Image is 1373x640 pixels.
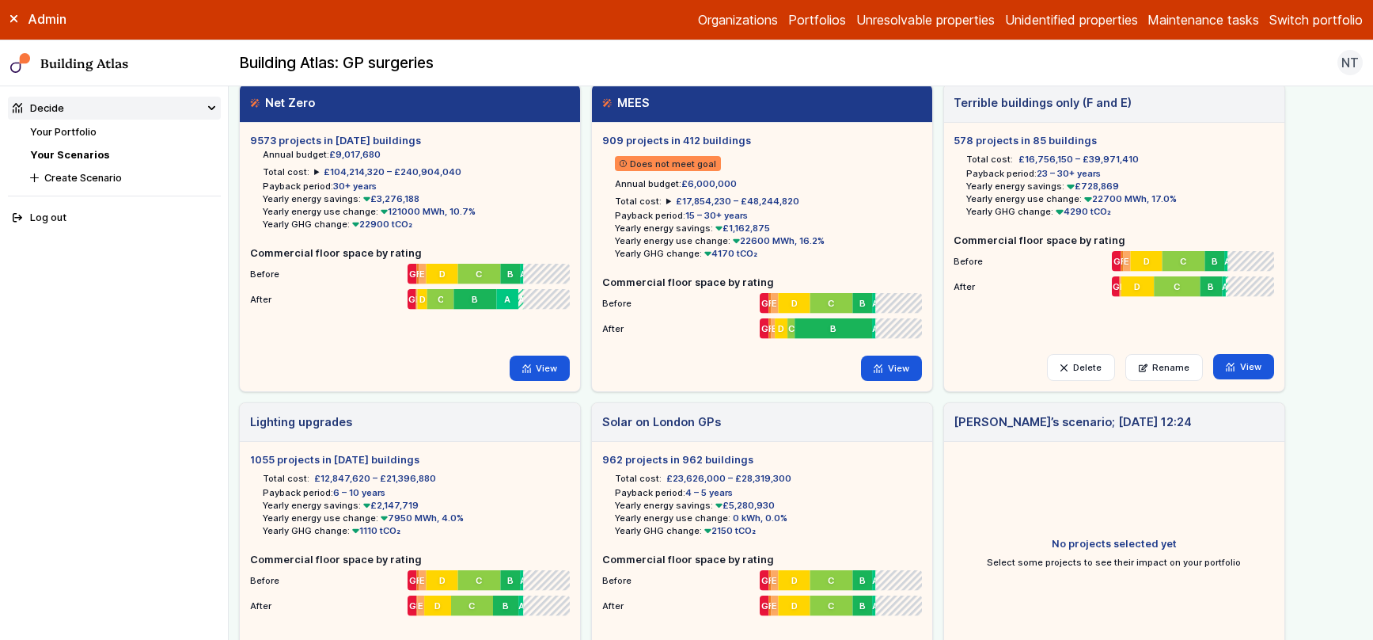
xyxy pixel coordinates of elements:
span: F [417,574,419,587]
span: G [409,268,415,280]
span: A [1224,255,1227,268]
span: F [417,268,419,280]
div: Decide [13,101,64,116]
summary: £17,854,230 – £48,244,820 [666,195,799,208]
a: View [861,356,922,381]
span: £9,017,680 [329,149,381,160]
li: Yearly energy use change: [263,512,570,524]
span: 23 – 30+ years [1037,168,1101,179]
span: A [504,293,510,306]
span: £1,162,875 [713,223,771,234]
li: Payback period: [615,209,922,222]
span: E [1120,280,1121,293]
li: Yearly GHG change: [263,218,570,230]
span: NT [1341,53,1359,72]
a: Rename [1125,354,1204,381]
h6: Total cost: [263,166,309,178]
span: G [761,574,768,587]
span: 1110 tCO₂ [350,525,401,536]
span: E [417,293,418,306]
h6: Total cost: [263,472,309,485]
span: A [872,322,875,335]
span: A [520,574,523,587]
span: 2150 tCO₂ [702,525,757,536]
span: D [1134,280,1140,293]
span: G [761,322,768,335]
li: Payback period: [615,486,922,499]
li: Yearly GHG change: [615,247,922,260]
span: D [1143,255,1149,268]
span: 15 – 30+ years [685,210,748,221]
span: £728,869 [1064,181,1119,192]
h5: Commercial floor space by rating [250,552,570,567]
h3: Lighting upgrades [250,413,352,431]
span: D [439,268,446,280]
span: F [768,297,771,310]
span: E [1124,255,1129,268]
li: Before [602,567,922,588]
span: G [1113,280,1119,293]
button: Delete [1047,354,1115,381]
span: B [503,600,509,612]
span: 4 – 5 years [685,487,733,498]
h6: Total cost: [966,153,1013,166]
span: F [768,574,771,587]
li: After [602,592,922,613]
span: £5,280,930 [713,500,776,511]
span: 6 – 10 years [333,487,385,498]
span: £6,000,000 [681,178,737,189]
span: A+ [1226,280,1228,293]
h5: 9573 projects in [DATE] buildings [250,133,570,148]
button: Create Scenario [25,166,221,189]
a: Your Portfolio [30,126,97,138]
li: Yearly GHG change: [966,205,1273,218]
h2: Building Atlas: GP surgeries [239,53,434,74]
h5: 578 projects in 85 buildings [954,133,1273,148]
h5: 1055 projects in [DATE] buildings [250,452,570,467]
h3: Net Zero [250,94,315,112]
li: Yearly energy savings: [966,180,1273,192]
h3: Terrible buildings only (F and E) [954,94,1132,112]
span: B [507,574,514,587]
summary: Decide [8,97,221,120]
span: D [439,574,446,587]
h5: Commercial floor space by rating [250,246,570,261]
li: Payback period: [263,180,570,192]
h5: 962 projects in 962 buildings [602,452,922,467]
span: D [434,600,441,612]
span: E [419,600,424,612]
span: A [872,574,875,587]
a: Unresolvable properties [856,10,995,29]
span: E [420,268,426,280]
span: G [1113,255,1120,268]
span: A [872,297,875,310]
li: Before [602,290,922,310]
span: C [438,293,444,306]
span: D [791,600,798,612]
span: F [768,322,771,335]
span: A [518,600,523,612]
h3: [PERSON_NAME]’s scenario; [DATE] 12:24 [954,413,1192,431]
span: C [469,600,476,612]
span: 22700 MWh, 17.0% [1082,193,1177,204]
span: 30+ years [333,181,377,192]
span: F [1121,255,1123,268]
span: E [772,297,778,310]
span: £16,756,150 – £39,971,410 [1018,153,1139,166]
li: Payback period: [966,167,1273,180]
li: Yearly energy savings: [263,499,570,512]
span: C [829,297,835,310]
li: After [602,315,922,336]
span: D [791,574,798,587]
span: B [1212,255,1218,268]
span: A+ [518,293,524,306]
span: C [1174,280,1180,293]
h5: No projects selected yet [954,536,1273,551]
span: C [476,574,483,587]
a: Organizations [698,10,778,29]
li: After [250,592,570,613]
li: Yearly energy savings: [615,222,922,234]
summary: £104,214,320 – £240,904,040 [314,166,461,178]
span: 4290 tCO₂ [1053,206,1111,217]
span: C [1180,255,1186,268]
